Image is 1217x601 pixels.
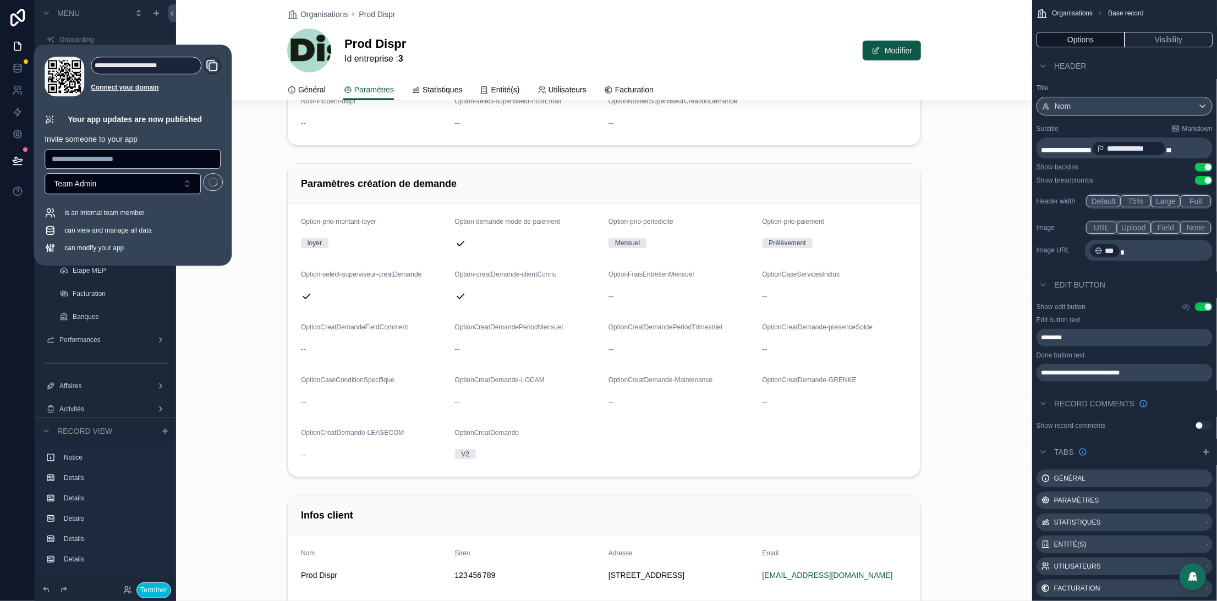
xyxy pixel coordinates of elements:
span: Tabs [1054,446,1074,457]
a: Paramètres [343,80,394,101]
label: Header width [1037,197,1081,206]
span: Markdown [1182,124,1213,133]
label: Details [64,494,161,503]
span: Organisations [1052,9,1093,18]
span: Statistiques [423,84,462,95]
a: Connect your domain [91,83,221,92]
a: Général [287,80,326,102]
span: Organisations [300,9,348,20]
label: Image [1037,223,1081,232]
label: Etape MEP [73,266,163,275]
label: Image URL [1037,246,1081,255]
button: Modifier [863,41,921,60]
div: Open Intercom Messenger [1180,564,1206,590]
label: Utilisateurs [1054,562,1101,571]
span: Général [298,84,326,95]
label: Details [64,514,161,523]
label: Details [64,473,161,482]
div: scrollable content [1037,329,1213,346]
label: Done button text [1037,351,1085,360]
button: Terminer [136,582,171,598]
label: Edit button text [1037,316,1081,324]
label: Notice [64,453,161,462]
label: Details [64,555,161,564]
button: Default [1087,195,1121,207]
label: Onboarding [59,35,163,44]
label: Affaires [59,382,147,390]
div: scrollable content [35,444,176,579]
div: scrollable content [1037,137,1213,158]
label: Banques [73,312,163,321]
label: Details [64,534,161,543]
span: can view and manage all data [64,226,152,235]
span: Utilisateurs [549,84,586,95]
span: Facturation [615,84,654,95]
button: Select Button [45,173,201,194]
label: Subtitle [1037,124,1059,133]
a: Utilisateurs [538,80,586,102]
label: Statistiques [1054,518,1101,527]
div: scrollable content [1085,240,1213,261]
a: Prod Dispr [359,9,395,20]
label: Entité(s) [1054,540,1087,549]
span: can modify your app [64,244,124,252]
label: Général [1054,474,1086,483]
label: Performances [59,335,147,344]
label: Activités [59,405,147,413]
a: Entité(s) [480,80,520,102]
button: Nom [1037,97,1213,115]
span: Record comments [1054,398,1134,409]
a: Markdown [1171,124,1213,133]
button: Field [1151,222,1181,234]
span: Nom [1055,101,1071,112]
div: Show record comments [1037,421,1106,430]
a: Facturation [604,80,654,102]
div: Show breadcrumbs [1037,176,1093,185]
button: Large [1151,195,1181,207]
div: scrollable content [1037,364,1213,382]
button: Options [1037,32,1125,47]
label: Facturation [73,289,163,298]
label: Title [1037,84,1213,92]
button: Visibility [1125,32,1213,47]
span: Paramètres [354,84,394,95]
span: Edit button [1054,279,1105,290]
span: Menu [57,8,80,19]
button: None [1181,222,1211,234]
span: Id entreprise : [344,52,406,65]
div: Show backlink [1037,163,1079,172]
div: Domain and Custom Link [91,57,221,96]
span: Entité(s) [491,84,520,95]
h1: Prod Dispr [344,36,406,53]
button: 75% [1121,195,1151,207]
span: is an internal team member [64,208,144,217]
label: Paramètres [1054,496,1099,505]
a: Organisations [287,9,348,20]
p: Your app updates are now published [68,114,202,125]
span: Team Admin [54,178,96,189]
strong: 3 [398,54,403,63]
span: Record view [57,426,112,437]
button: URL [1087,222,1117,234]
a: Statistiques [412,80,462,102]
button: Upload [1117,222,1151,234]
span: Header [1054,60,1086,71]
p: Invite someone to your app [45,134,221,145]
label: Show edit button [1037,302,1086,311]
button: Full [1181,195,1211,207]
span: Base record [1108,9,1144,18]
